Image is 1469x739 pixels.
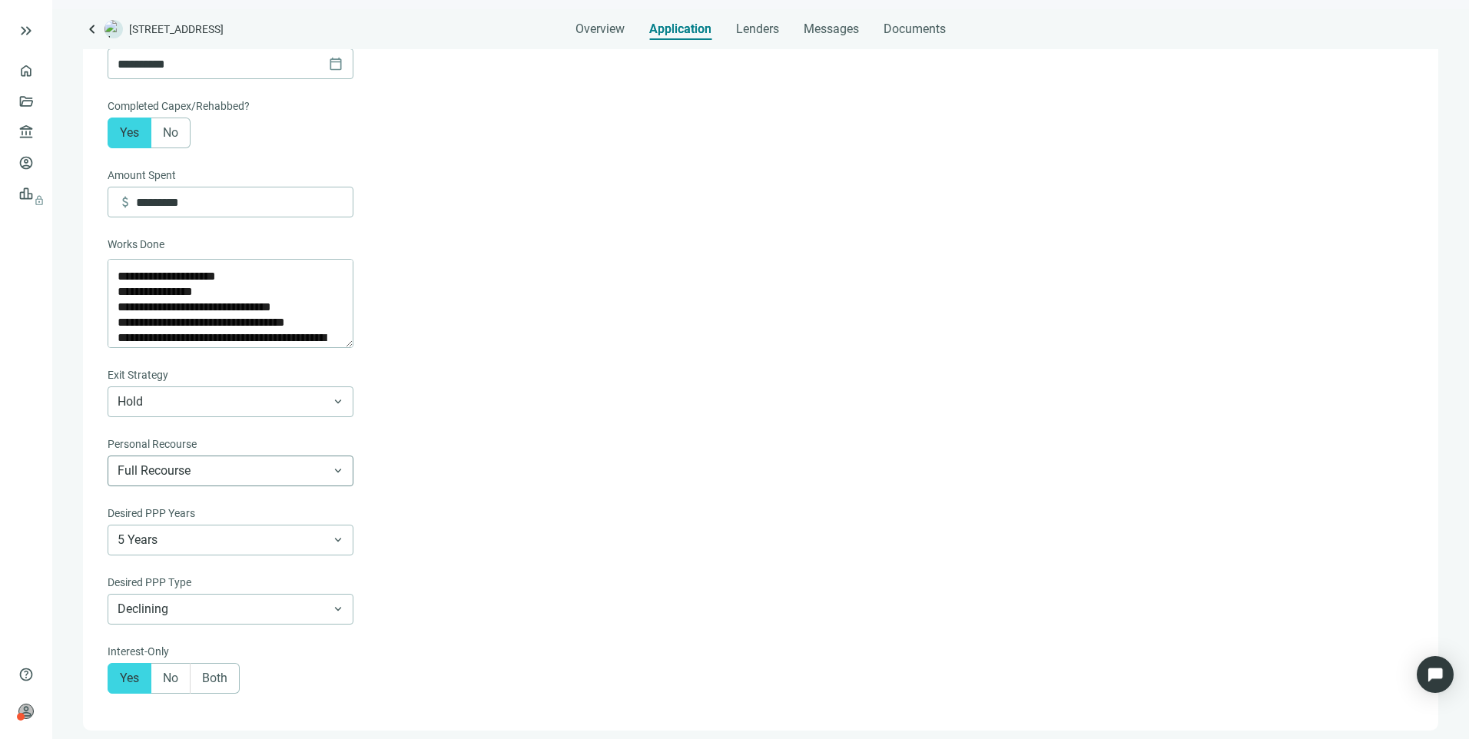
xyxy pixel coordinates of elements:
[1417,656,1454,693] div: Open Intercom Messenger
[163,125,178,140] span: No
[108,643,169,660] span: Interest-Only
[118,525,343,555] span: 5 Years
[108,98,250,114] span: Completed Capex/Rehabbed?
[804,22,859,36] span: Messages
[108,366,168,383] span: Exit Strategy
[118,387,343,416] span: Hold
[118,194,133,210] span: attach_money
[104,20,123,38] img: deal-logo
[108,574,191,591] span: Desired PPP Type
[108,436,197,452] span: Personal Recourse
[118,456,343,485] span: Full Recourse
[120,125,139,140] span: Yes
[120,671,139,685] span: Yes
[575,22,625,37] span: Overview
[108,167,176,184] span: Amount Spent
[17,22,35,40] button: keyboard_double_arrow_right
[163,671,178,685] span: No
[118,595,343,624] span: Declining
[18,704,34,719] span: person
[18,667,34,682] span: help
[83,20,101,38] a: keyboard_arrow_left
[202,671,227,685] span: Both
[736,22,779,37] span: Lenders
[129,22,224,37] span: [STREET_ADDRESS]
[108,505,195,522] span: Desired PPP Years
[108,236,164,253] span: Works Done
[884,22,946,37] span: Documents
[649,22,711,37] span: Application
